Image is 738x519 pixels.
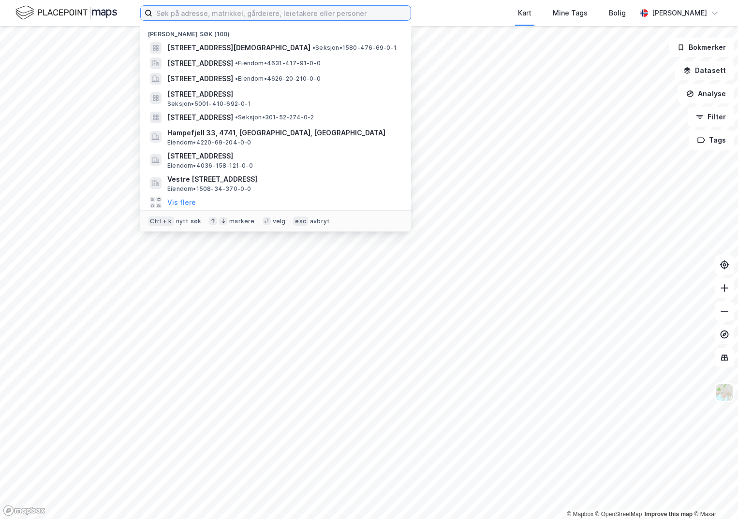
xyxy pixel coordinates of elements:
[229,217,254,225] div: markere
[15,4,117,21] img: logo.f888ab2527a4732fd821a326f86c7f29.svg
[518,7,531,19] div: Kart
[689,130,734,150] button: Tags
[167,197,196,208] button: Vis flere
[235,75,238,82] span: •
[167,150,399,162] span: [STREET_ADDRESS]
[235,114,314,121] span: Seksjon • 301-52-274-0-2
[690,473,738,519] iframe: Chat Widget
[167,42,310,54] span: [STREET_ADDRESS][DEMOGRAPHIC_DATA]
[176,217,202,225] div: nytt søk
[567,511,593,518] a: Mapbox
[167,100,251,108] span: Seksjon • 5001-410-692-0-1
[167,73,233,85] span: [STREET_ADDRESS]
[715,383,734,402] img: Z
[688,107,734,127] button: Filter
[273,217,286,225] div: velg
[167,58,233,69] span: [STREET_ADDRESS]
[669,38,734,57] button: Bokmerker
[167,88,399,100] span: [STREET_ADDRESS]
[310,217,330,225] div: avbryt
[312,44,315,51] span: •
[678,84,734,103] button: Analyse
[235,75,321,83] span: Eiendom • 4626-20-210-0-0
[140,23,411,40] div: [PERSON_NAME] søk (100)
[553,7,588,19] div: Mine Tags
[235,59,238,67] span: •
[645,511,693,518] a: Improve this map
[3,505,45,516] a: Mapbox homepage
[609,7,626,19] div: Bolig
[675,61,734,80] button: Datasett
[148,216,174,226] div: Ctrl + k
[152,6,411,20] input: Søk på adresse, matrikkel, gårdeiere, leietakere eller personer
[652,7,707,19] div: [PERSON_NAME]
[235,59,321,67] span: Eiendom • 4631-417-91-0-0
[167,162,253,170] span: Eiendom • 4036-158-121-0-0
[595,511,642,518] a: OpenStreetMap
[167,112,233,123] span: [STREET_ADDRESS]
[167,173,399,185] span: Vestre [STREET_ADDRESS]
[312,44,397,52] span: Seksjon • 1580-476-69-0-1
[235,114,238,121] span: •
[167,139,251,146] span: Eiendom • 4220-69-204-0-0
[167,127,399,139] span: Hampefjell 33, 4741, [GEOGRAPHIC_DATA], [GEOGRAPHIC_DATA]
[167,185,251,193] span: Eiendom • 1508-34-370-0-0
[293,216,308,226] div: esc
